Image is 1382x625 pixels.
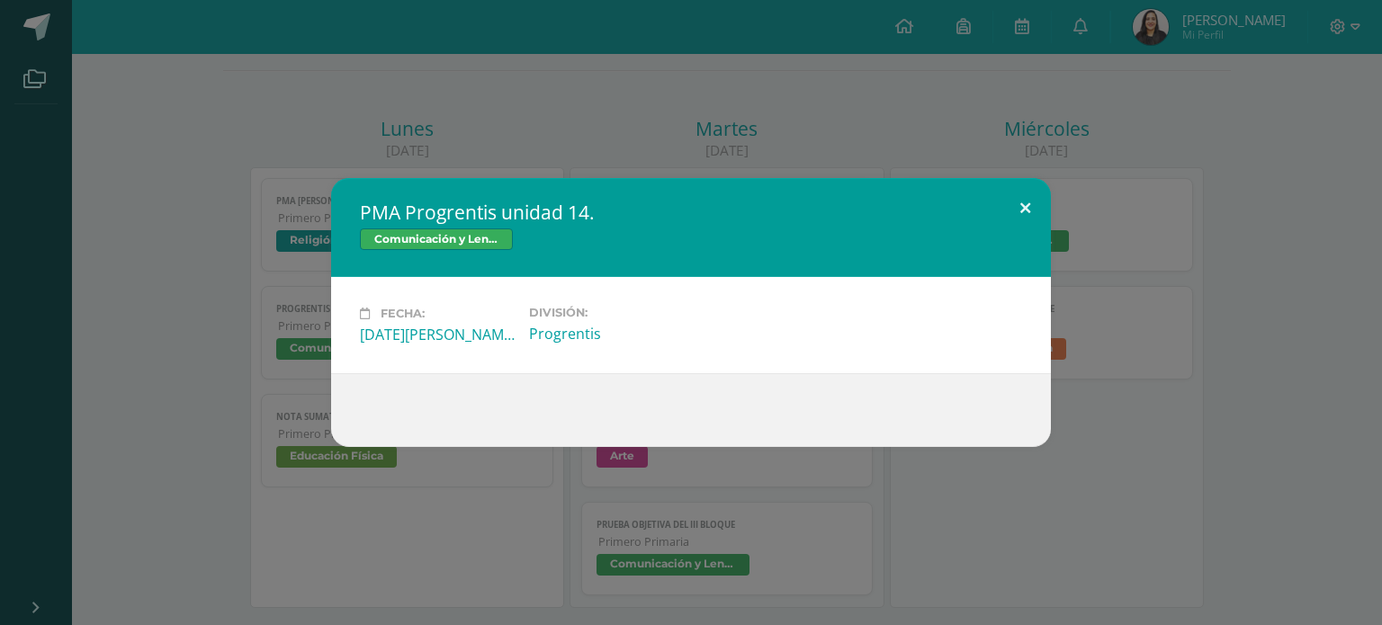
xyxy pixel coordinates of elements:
[360,200,1022,225] h2: PMA Progrentis unidad 14.
[381,307,425,320] span: Fecha:
[360,325,515,344] div: [DATE][PERSON_NAME]
[1000,178,1051,239] button: Close (Esc)
[529,306,684,319] label: División:
[360,228,513,250] span: Comunicación y Lenguaje L1
[529,324,684,344] div: Progrentis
